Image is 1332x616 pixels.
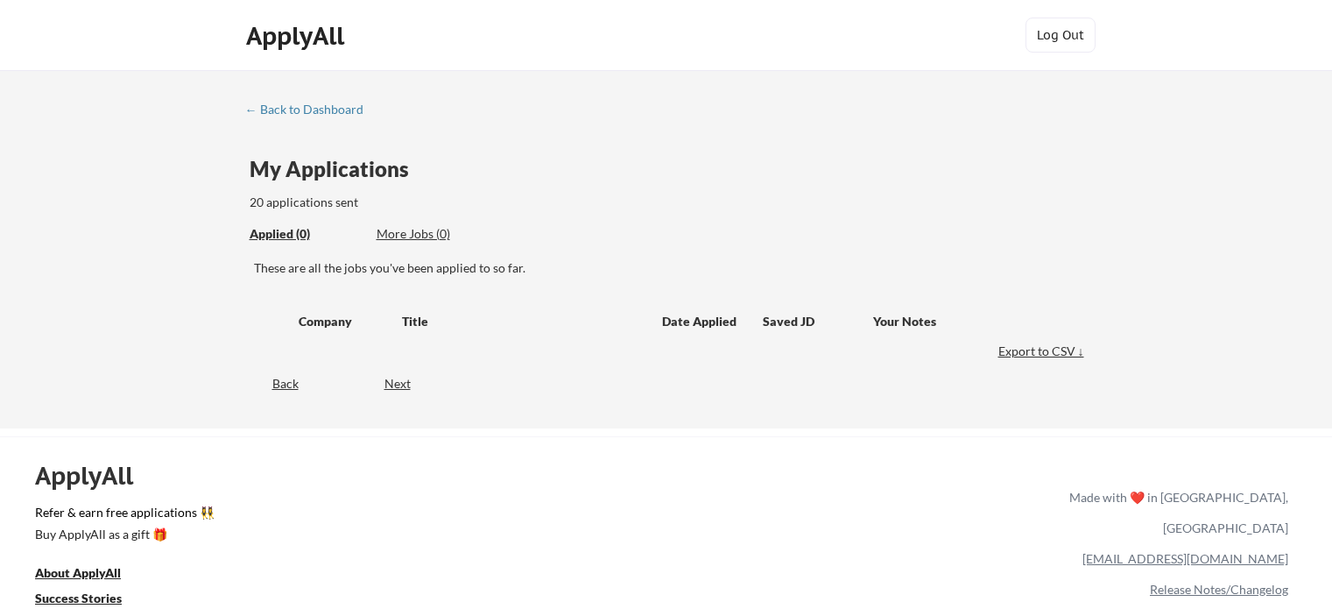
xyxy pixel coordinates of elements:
[402,313,645,330] div: Title
[35,528,210,541] div: Buy ApplyAll as a gift 🎁
[245,103,377,116] div: ← Back to Dashboard
[35,461,153,491] div: ApplyAll
[250,225,363,243] div: Applied (0)
[1025,18,1096,53] button: Log Out
[998,343,1089,360] div: Export to CSV ↓
[35,525,210,547] a: Buy ApplyAll as a gift 🎁
[1062,482,1288,543] div: Made with ❤️ in [GEOGRAPHIC_DATA], [GEOGRAPHIC_DATA]
[254,259,1089,277] div: These are all the jobs you've been applied to so far.
[763,305,873,336] div: Saved JD
[35,563,145,585] a: About ApplyAll
[1082,551,1288,566] a: [EMAIL_ADDRESS][DOMAIN_NAME]
[377,225,505,243] div: More Jobs (0)
[245,103,377,120] a: ← Back to Dashboard
[245,375,299,393] div: Back
[250,159,423,180] div: My Applications
[250,225,363,244] div: These are all the jobs you've been applied to so far.
[299,313,386,330] div: Company
[35,506,703,525] a: Refer & earn free applications 👯‍♀️
[1150,582,1288,597] a: Release Notes/Changelog
[377,225,505,244] div: These are job applications we think you'd be a good fit for, but couldn't apply you to automatica...
[35,589,145,611] a: Success Stories
[662,313,739,330] div: Date Applied
[384,375,431,393] div: Next
[246,21,349,51] div: ApplyAll
[873,313,1073,330] div: Your Notes
[35,565,121,580] u: About ApplyAll
[250,194,588,211] div: 20 applications sent
[35,591,122,605] u: Success Stories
